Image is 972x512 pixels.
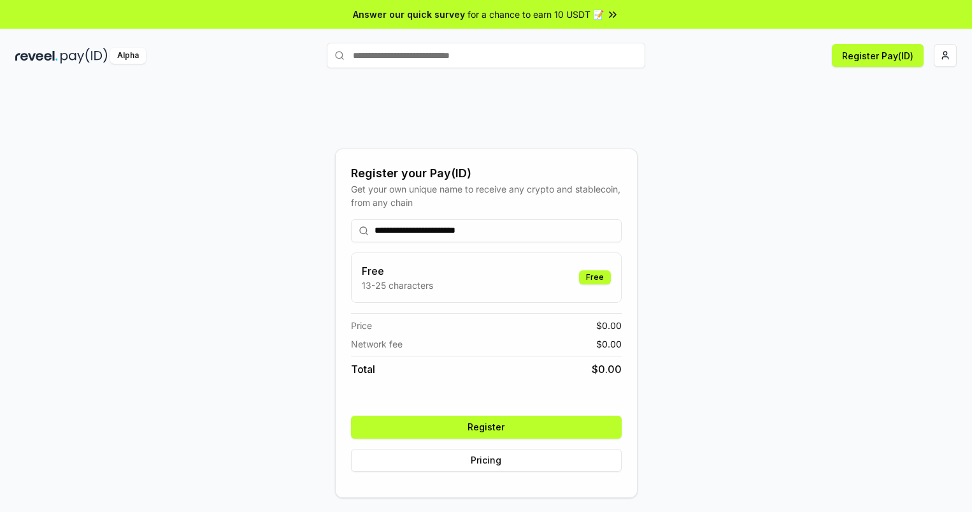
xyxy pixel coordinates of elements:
[596,319,622,332] span: $ 0.00
[362,263,433,279] h3: Free
[353,8,465,21] span: Answer our quick survey
[579,270,611,284] div: Free
[351,449,622,472] button: Pricing
[362,279,433,292] p: 13-25 characters
[351,165,622,182] div: Register your Pay(ID)
[468,8,604,21] span: for a chance to earn 10 USDT 📝
[110,48,146,64] div: Alpha
[832,44,924,67] button: Register Pay(ID)
[351,337,403,351] span: Network fee
[351,182,622,209] div: Get your own unique name to receive any crypto and stablecoin, from any chain
[61,48,108,64] img: pay_id
[351,319,372,332] span: Price
[351,362,375,377] span: Total
[15,48,58,64] img: reveel_dark
[596,337,622,351] span: $ 0.00
[351,416,622,439] button: Register
[592,362,622,377] span: $ 0.00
